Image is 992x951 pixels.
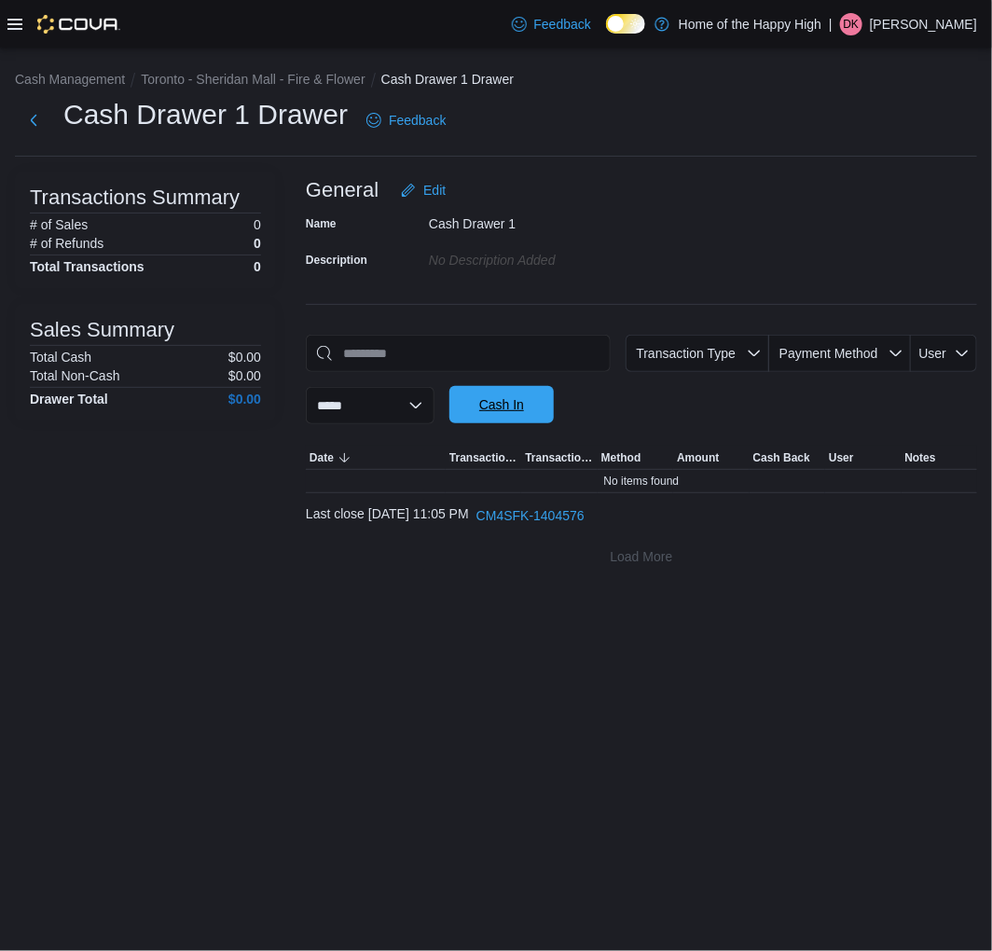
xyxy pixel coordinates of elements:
button: Amount [673,447,749,469]
a: Feedback [504,6,599,43]
p: [PERSON_NAME] [870,13,977,35]
p: $0.00 [228,350,261,365]
p: Home of the Happy High [679,13,821,35]
p: 0 [254,217,261,232]
img: Cova [37,15,120,34]
button: Edit [393,172,453,209]
div: No Description added [429,245,679,268]
div: Daniel Khong [840,13,862,35]
h4: 0 [254,259,261,274]
span: Method [601,450,641,465]
button: Method [598,447,673,469]
h6: # of Refunds [30,236,103,251]
span: CM4SFK-1404576 [476,506,585,525]
h3: Sales Summary [30,319,174,341]
button: Cash In [449,386,554,423]
nav: An example of EuiBreadcrumbs [15,70,977,92]
span: DK [844,13,860,35]
p: 0 [254,236,261,251]
span: Cash In [479,395,524,414]
p: $0.00 [228,368,261,383]
h6: Total Non-Cash [30,368,120,383]
button: Payment Method [769,335,911,372]
span: Notes [905,450,936,465]
input: This is a search bar. As you type, the results lower in the page will automatically filter. [306,335,611,372]
span: Transaction # [525,450,593,465]
button: User [911,335,977,372]
span: Transaction Type [449,450,517,465]
span: Load More [611,547,673,566]
button: Date [306,447,446,469]
button: Transaction Type [446,447,521,469]
span: Feedback [389,111,446,130]
span: Transaction Type [636,346,736,361]
span: User [829,450,854,465]
span: Edit [423,181,446,200]
button: Cash Management [15,72,125,87]
p: | [829,13,833,35]
span: Date [310,450,334,465]
span: Feedback [534,15,591,34]
button: Toronto - Sheridan Mall - Fire & Flower [141,72,365,87]
button: Transaction # [521,447,597,469]
span: Dark Mode [606,34,607,34]
h3: Transactions Summary [30,186,240,209]
button: User [825,447,901,469]
h1: Cash Drawer 1 Drawer [63,96,348,133]
span: Payment Method [779,346,878,361]
label: Description [306,253,367,268]
button: CM4SFK-1404576 [469,497,592,534]
h4: $0.00 [228,392,261,407]
label: Name [306,216,337,231]
div: Cash Drawer 1 [429,209,679,231]
button: Next [15,102,52,139]
input: Dark Mode [606,14,645,34]
button: Transaction Type [626,335,769,372]
span: Amount [677,450,719,465]
a: Feedback [359,102,453,139]
span: No items found [604,474,680,489]
h6: # of Sales [30,217,88,232]
span: Cash Back [753,450,810,465]
h4: Drawer Total [30,392,108,407]
button: Cash Back [750,447,825,469]
h6: Total Cash [30,350,91,365]
button: Cash Drawer 1 Drawer [381,72,514,87]
button: Notes [902,447,977,469]
h3: General [306,179,379,201]
div: Last close [DATE] 11:05 PM [306,497,977,534]
span: User [919,346,947,361]
h4: Total Transactions [30,259,145,274]
button: Load More [306,538,977,575]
